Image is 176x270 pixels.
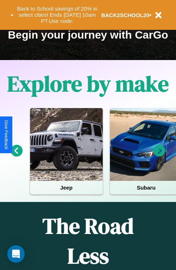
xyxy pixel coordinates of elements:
h4: Jeep [30,181,103,194]
div: Open Intercom Messenger [7,245,25,263]
div: Give Feedback [4,120,9,150]
b: BACK2SCHOOL20 [101,12,150,18]
button: Back to School savings of 20% in select cities! Ends [DATE] 10am PT.Use code: [13,4,101,26]
h1: Explore by make [7,69,169,99]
